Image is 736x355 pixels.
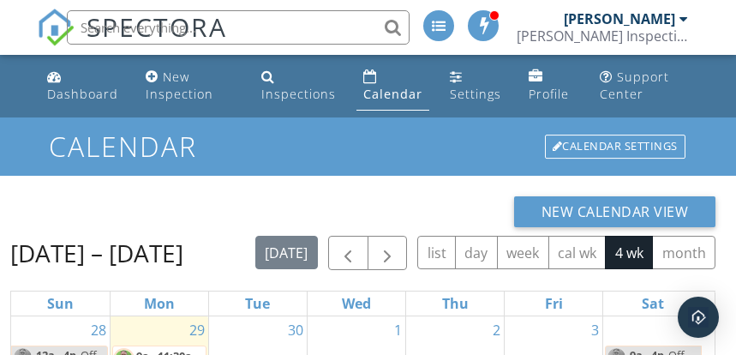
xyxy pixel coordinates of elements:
[522,62,579,111] a: Profile
[254,62,343,111] a: Inspections
[542,292,566,316] a: Friday
[514,196,716,227] button: New Calendar View
[338,292,374,316] a: Wednesday
[543,133,687,160] a: Calendar Settings
[443,62,508,111] a: Settings
[328,236,368,271] button: Previous
[600,69,669,102] div: Support Center
[40,62,125,111] a: Dashboard
[529,86,569,102] div: Profile
[417,236,456,269] button: list
[242,292,273,316] a: Tuesday
[588,316,602,344] a: Go to October 3, 2025
[391,316,405,344] a: Go to October 1, 2025
[356,62,429,111] a: Calendar
[497,236,549,269] button: week
[49,131,686,161] h1: Calendar
[638,292,667,316] a: Saturday
[37,9,75,46] img: The Best Home Inspection Software - Spectora
[545,135,685,159] div: Calendar Settings
[564,10,675,27] div: [PERSON_NAME]
[548,236,607,269] button: cal wk
[368,236,408,271] button: Next
[593,62,696,111] a: Support Center
[439,292,472,316] a: Thursday
[186,316,208,344] a: Go to September 29, 2025
[363,86,422,102] div: Calendar
[87,316,110,344] a: Go to September 28, 2025
[517,27,688,45] div: Dana Inspection Services, Inc.
[10,236,183,270] h2: [DATE] – [DATE]
[652,236,715,269] button: month
[146,69,213,102] div: New Inspection
[44,292,77,316] a: Sunday
[678,297,719,338] div: Open Intercom Messenger
[37,23,227,59] a: SPECTORA
[139,62,241,111] a: New Inspection
[605,236,653,269] button: 4 wk
[455,236,498,269] button: day
[284,316,307,344] a: Go to September 30, 2025
[261,86,336,102] div: Inspections
[47,86,118,102] div: Dashboard
[141,292,178,316] a: Monday
[450,86,501,102] div: Settings
[67,10,410,45] input: Search everything...
[489,316,504,344] a: Go to October 2, 2025
[255,236,318,269] button: [DATE]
